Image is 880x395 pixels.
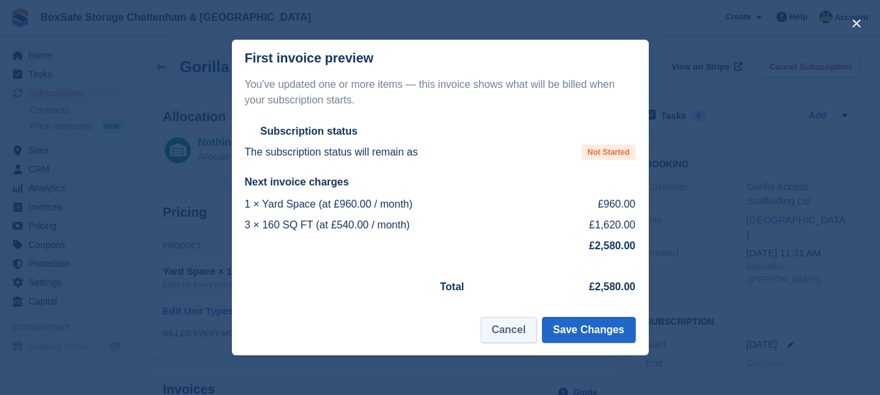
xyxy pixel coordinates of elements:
td: £1,620.00 [551,215,636,236]
td: 1 × Yard Space (at £960.00 / month) [245,194,551,215]
h2: Next invoice charges [245,176,636,189]
strong: Total [440,281,464,292]
strong: £2,580.00 [589,240,635,251]
strong: £2,580.00 [589,281,635,292]
span: Not Started [582,144,636,160]
p: You've updated one or more items — this invoice shows what will be billed when your subscription ... [245,77,636,108]
button: Cancel [481,317,537,343]
p: First invoice preview [245,51,374,66]
td: £960.00 [551,194,636,215]
h2: Subscription status [261,125,358,138]
p: The subscription status will remain as [245,144,418,160]
button: close [846,13,867,34]
button: Save Changes [542,317,635,343]
td: 3 × 160 SQ FT (at £540.00 / month) [245,215,551,236]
